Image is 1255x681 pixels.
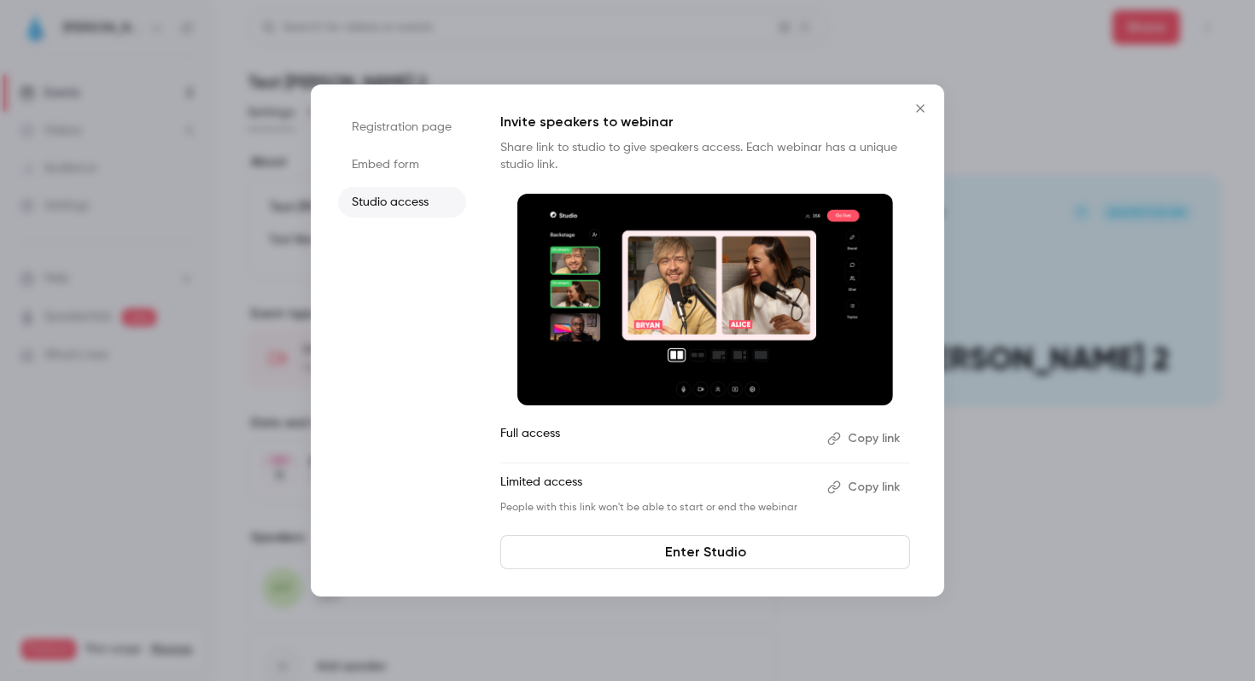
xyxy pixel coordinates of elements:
[820,425,910,452] button: Copy link
[500,139,910,173] p: Share link to studio to give speakers access. Each webinar has a unique studio link.
[338,112,466,143] li: Registration page
[517,194,893,405] img: Invite speakers to webinar
[500,501,814,515] p: People with this link won't be able to start or end the webinar
[820,474,910,501] button: Copy link
[903,91,937,125] button: Close
[500,474,814,501] p: Limited access
[338,149,466,180] li: Embed form
[500,425,814,452] p: Full access
[500,112,910,132] p: Invite speakers to webinar
[500,535,910,569] a: Enter Studio
[338,187,466,218] li: Studio access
